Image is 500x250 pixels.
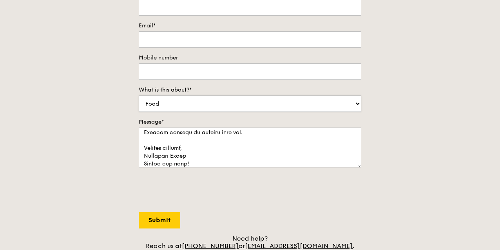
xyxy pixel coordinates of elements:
[139,22,361,30] label: Email*
[182,242,239,250] a: [PHONE_NUMBER]
[139,54,361,62] label: Mobile number
[139,86,361,94] label: What is this about?*
[139,212,180,228] input: Submit
[139,118,361,126] label: Message*
[245,242,353,250] a: [EMAIL_ADDRESS][DOMAIN_NAME]
[139,175,258,206] iframe: reCAPTCHA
